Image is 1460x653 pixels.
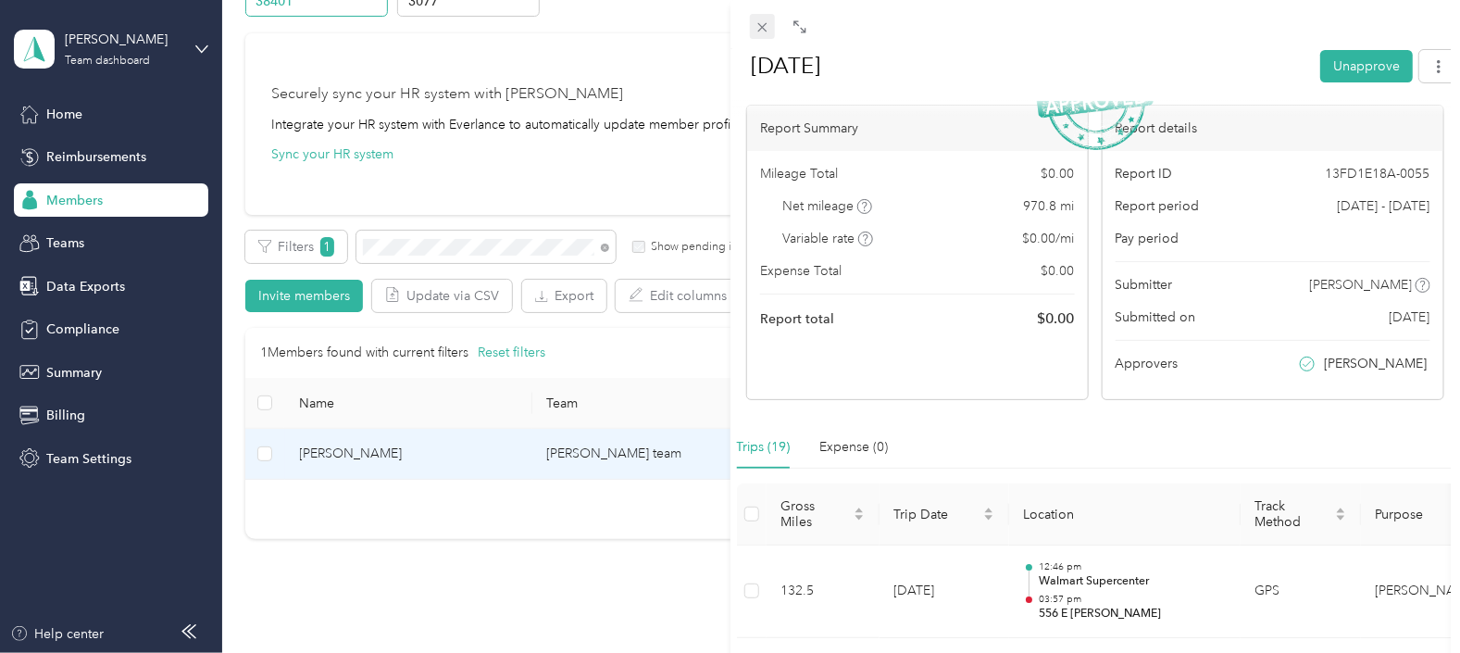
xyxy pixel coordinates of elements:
[760,164,838,183] span: Mileage Total
[854,512,865,523] span: caret-down
[747,106,1088,151] div: Report Summary
[1042,164,1075,183] span: $ 0.00
[1039,573,1226,590] p: Walmart Supercenter
[1116,354,1179,373] span: Approvers
[820,437,889,458] div: Expense (0)
[983,505,994,516] span: caret-up
[983,512,994,523] span: caret-down
[1320,49,1413,82] button: Unapprove
[783,229,874,248] span: Variable rate
[737,437,791,458] div: Trips (19)
[760,309,834,329] span: Report total
[1338,196,1430,216] span: [DATE] - [DATE]
[1038,308,1075,330] span: $ 0.00
[783,196,873,216] span: Net mileage
[760,261,842,281] span: Expense Total
[1023,229,1075,248] span: $ 0.00 / mi
[1039,606,1226,622] p: 556 E [PERSON_NAME]
[1390,308,1430,327] span: [DATE]
[1326,164,1430,183] span: 13FD1E18A-0055
[1039,560,1226,573] p: 12:46 pm
[1241,546,1361,638] td: GPS
[1241,483,1361,546] th: Track Method
[781,498,850,530] span: Gross Miles
[1255,498,1331,530] span: Track Method
[1116,275,1173,295] span: Submitter
[732,44,1308,88] h1: August 1
[767,483,880,546] th: Gross Miles
[880,483,1009,546] th: Trip Date
[1356,549,1460,653] iframe: Everlance-gr Chat Button Frame
[767,546,880,638] td: 132.5
[1009,483,1241,546] th: Location
[1039,593,1226,606] p: 03:57 pm
[1042,261,1075,281] span: $ 0.00
[1116,229,1179,248] span: Pay period
[1024,196,1075,216] span: 970.8 mi
[1309,275,1412,295] span: [PERSON_NAME]
[1324,354,1427,373] span: [PERSON_NAME]
[1103,106,1443,151] div: Report details
[1335,512,1346,523] span: caret-down
[880,546,1009,638] td: [DATE]
[1335,505,1346,516] span: caret-up
[1116,164,1173,183] span: Report ID
[894,507,980,522] span: Trip Date
[854,505,865,516] span: caret-up
[1116,308,1196,327] span: Submitted on
[1116,196,1200,216] span: Report period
